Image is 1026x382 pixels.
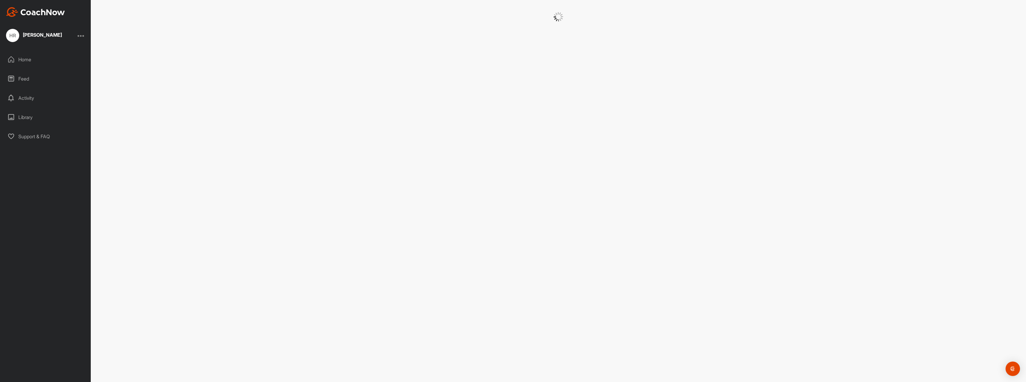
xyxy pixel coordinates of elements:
[3,52,88,67] div: Home
[1006,362,1020,376] div: Open Intercom Messenger
[23,32,62,37] div: [PERSON_NAME]
[3,90,88,105] div: Activity
[3,71,88,86] div: Feed
[6,29,19,42] div: HR
[6,7,65,17] img: CoachNow
[3,129,88,144] div: Support & FAQ
[3,110,88,125] div: Library
[554,12,563,22] img: G6gVgL6ErOh57ABN0eRmCEwV0I4iEi4d8EwaPGI0tHgoAbU4EAHFLEQAh+QQFCgALACwIAA4AGAASAAAEbHDJSesaOCdk+8xg...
